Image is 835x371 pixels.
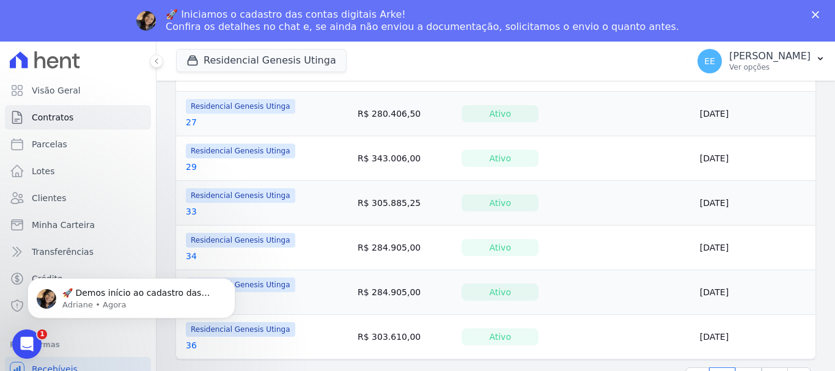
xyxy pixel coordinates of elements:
span: Residencial Genesis Utinga [186,188,295,203]
iframe: Intercom live chat [12,329,42,359]
span: Minha Carteira [32,219,95,231]
td: R$ 284.905,00 [353,270,457,315]
td: [DATE] [695,92,815,136]
a: Minha Carteira [5,213,151,237]
td: R$ 343.006,00 [353,136,457,181]
span: Parcelas [32,138,67,150]
td: R$ 280.406,50 [353,92,457,136]
a: 34 [186,250,197,262]
a: Negativação [5,293,151,318]
a: Transferências [5,240,151,264]
div: Ativo [462,239,539,256]
a: Lotes [5,159,151,183]
span: 🚀 Demos início ao cadastro das Contas Digitais Arke! Iniciamos a abertura para clientes do modelo... [53,35,208,288]
span: Visão Geral [32,84,81,97]
div: Ativo [462,194,539,211]
a: Clientes [5,186,151,210]
span: Residencial Genesis Utinga [186,99,295,114]
img: Profile image for Adriane [136,11,156,31]
span: Transferências [32,246,94,258]
p: [PERSON_NAME] [729,50,811,62]
button: EE [PERSON_NAME] Ver opções [688,44,835,78]
a: Parcelas [5,132,151,156]
a: Contratos [5,105,151,130]
div: Ativo [462,150,539,167]
div: Ativo [462,284,539,301]
a: Visão Geral [5,78,151,103]
span: EE [704,57,715,65]
span: Residencial Genesis Utinga [186,233,295,248]
div: Plataformas [10,337,146,352]
a: 29 [186,161,197,173]
td: R$ 305.885,25 [353,181,457,226]
a: 27 [186,116,197,128]
div: Ativo [462,105,539,122]
span: Residencial Genesis Utinga [186,144,295,158]
td: [DATE] [695,181,815,226]
a: 33 [186,205,197,218]
p: Message from Adriane, sent Agora [53,47,211,58]
span: 1 [37,329,47,339]
span: Contratos [32,111,73,123]
a: 36 [186,339,197,351]
td: [DATE] [695,315,815,359]
div: Ativo [462,328,539,345]
div: 🚀 Iniciamos o cadastro das contas digitais Arke! Confira os detalhes no chat e, se ainda não envi... [166,9,679,33]
p: Ver opções [729,62,811,72]
div: Fechar [812,11,824,18]
td: [DATE] [695,226,815,270]
span: Clientes [32,192,66,204]
td: [DATE] [695,270,815,315]
td: [DATE] [695,136,815,181]
span: Lotes [32,165,55,177]
a: Crédito [5,266,151,291]
td: R$ 284.905,00 [353,226,457,270]
iframe: Intercom notifications mensagem [9,252,254,338]
button: Residencial Genesis Utinga [176,49,347,72]
td: R$ 303.610,00 [353,315,457,359]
